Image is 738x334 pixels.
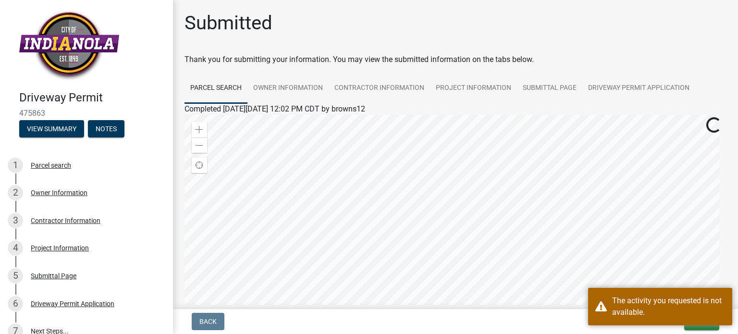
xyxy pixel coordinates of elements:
[184,104,365,113] span: Completed [DATE][DATE] 12:02 PM CDT by browns12
[192,158,207,173] div: Find my location
[8,185,23,200] div: 2
[192,137,207,153] div: Zoom out
[19,10,119,81] img: City of Indianola, Iowa
[247,73,329,104] a: Owner Information
[31,189,87,196] div: Owner Information
[582,73,695,104] a: Driveway Permit Application
[88,120,124,137] button: Notes
[8,296,23,311] div: 6
[199,318,217,325] span: Back
[8,158,23,173] div: 1
[184,12,272,35] h1: Submitted
[31,217,100,224] div: Contractor Information
[19,120,84,137] button: View Summary
[31,300,114,307] div: Driveway Permit Application
[430,73,517,104] a: Project Information
[88,125,124,133] wm-modal-confirm: Notes
[8,268,23,284] div: 5
[329,73,430,104] a: Contractor Information
[31,245,89,251] div: Project Information
[19,91,165,105] h4: Driveway Permit
[31,162,71,169] div: Parcel search
[31,272,76,279] div: Submittal Page
[517,73,582,104] a: Submittal Page
[184,54,726,65] div: Thank you for submitting your information. You may view the submitted information on the tabs below.
[192,122,207,137] div: Zoom in
[8,240,23,256] div: 4
[19,125,84,133] wm-modal-confirm: Summary
[184,73,247,104] a: Parcel search
[192,313,224,330] button: Back
[612,295,725,318] div: The activity you requested is not available.
[19,109,154,118] span: 475863
[8,213,23,228] div: 3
